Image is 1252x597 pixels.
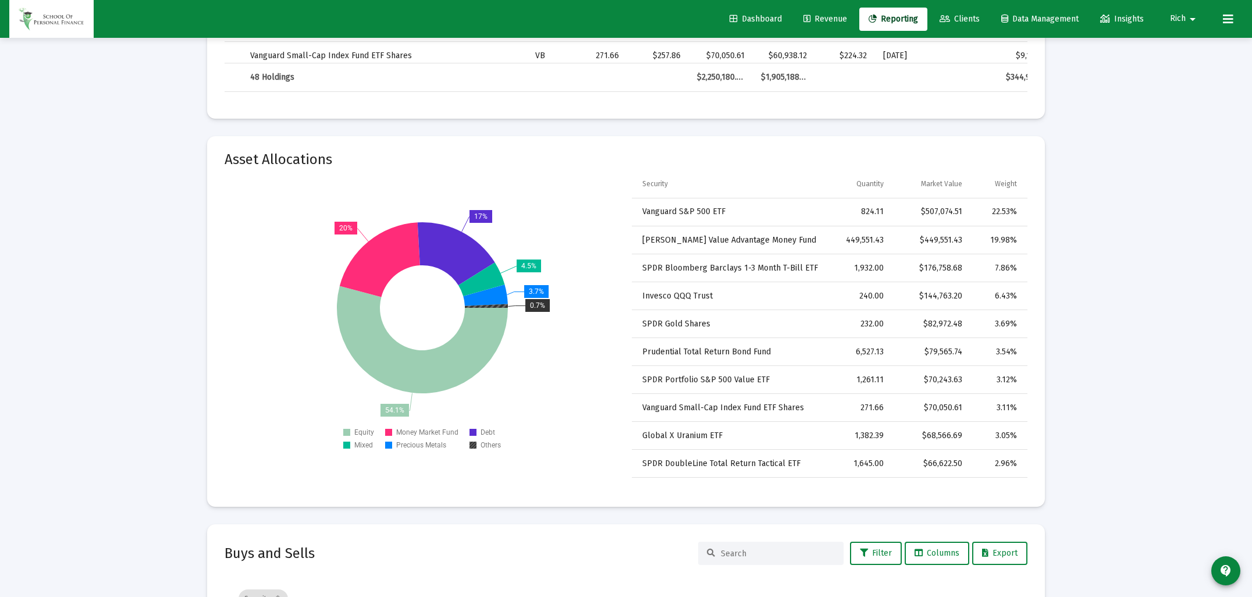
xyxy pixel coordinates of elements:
[979,318,1017,330] div: 3.69%
[831,394,892,422] td: 271.66
[831,422,892,450] td: 1,382.39
[979,402,1017,414] div: 3.11%
[831,170,892,198] td: Column Quantity
[1100,14,1144,24] span: Insights
[995,179,1017,189] div: Weight
[530,301,545,310] text: 0.7%
[632,170,831,198] td: Column Security
[979,290,1017,302] div: 6.43%
[860,548,892,558] span: Filter
[930,8,989,31] a: Clients
[697,72,745,83] div: $2,250,180.52
[892,422,970,450] td: $68,566.69
[831,198,892,226] td: 824.11
[803,14,847,24] span: Revenue
[697,50,745,62] div: $70,050.61
[250,72,519,83] div: 48 Holdings
[632,198,831,226] td: Vanguard S&P 500 ETF
[635,50,681,62] div: $257.86
[892,394,970,422] td: $70,050.61
[632,394,831,422] td: Vanguard Small-Cap Index Fund ETF Shares
[720,8,791,31] a: Dashboard
[970,170,1027,198] td: Column Weight
[831,366,892,394] td: 1,261.11
[474,212,488,221] text: 17%
[529,287,544,296] text: 3.7%
[1156,7,1214,30] button: Rich
[850,542,902,565] button: Filter
[972,542,1027,565] button: Export
[892,226,970,254] td: $449,551.43
[730,14,782,24] span: Dashboard
[915,548,959,558] span: Columns
[632,366,831,394] td: SPDR Portfolio S&P 500 Value ETF
[892,254,970,282] td: $176,758.68
[761,72,807,83] div: $1,905,188.32
[632,310,831,338] td: SPDR Gold Shares
[979,206,1017,218] div: 22.53%
[962,50,1050,62] div: $9,112.49
[1219,564,1233,578] mat-icon: contact_support
[396,441,446,449] text: Precious Metals
[242,42,527,70] td: Vanguard Small-Cap Index Fund ETF Shares
[589,50,618,62] div: 271.66
[632,170,1027,478] div: Data grid
[979,346,1017,358] div: 3.54%
[385,406,404,414] text: 54.1%
[632,282,831,310] td: Invesco QQQ Trust
[1001,14,1079,24] span: Data Management
[962,72,1050,83] div: $344,992.20
[892,366,970,394] td: $70,243.63
[859,8,927,31] a: Reporting
[921,179,962,189] div: Market Value
[831,310,892,338] td: 232.00
[18,8,85,31] img: Dashboard
[396,428,458,436] text: Money Market Fund
[1186,8,1200,31] mat-icon: arrow_drop_down
[892,198,970,226] td: $507,074.51
[892,310,970,338] td: $82,972.48
[1170,14,1186,24] span: Rich
[632,254,831,282] td: SPDR Bloomberg Barclays 1-3 Month T-Bill ETF
[905,542,969,565] button: Columns
[721,549,835,559] input: Search
[632,450,831,478] td: SPDR DoubleLine Total Return Tactical ETF
[979,374,1017,386] div: 3.12%
[225,154,332,165] mat-card-title: Asset Allocations
[979,234,1017,246] div: 19.98%
[979,430,1017,442] div: 3.05%
[831,254,892,282] td: 1,932.00
[823,50,867,62] div: $224.32
[992,8,1088,31] a: Data Management
[527,42,581,70] td: VB
[982,548,1018,558] span: Export
[856,179,884,189] div: Quantity
[869,14,918,24] span: Reporting
[883,50,945,62] div: [DATE]
[481,428,495,436] text: Debt
[632,338,831,366] td: Prudential Total Return Bond Fund
[892,338,970,366] td: $79,565.74
[642,179,668,189] div: Security
[339,224,353,232] text: 20%
[892,282,970,310] td: $144,763.20
[354,428,374,436] text: Equity
[940,14,980,24] span: Clients
[831,338,892,366] td: 6,527.13
[354,441,373,449] text: Mixed
[831,450,892,478] td: 1,645.00
[892,450,970,478] td: $66,622.50
[892,170,970,198] td: Column Market Value
[632,226,831,254] td: [PERSON_NAME] Value Advantage Money Fund
[521,262,536,270] text: 4.5%
[761,50,807,62] div: $60,938.12
[979,262,1017,274] div: 7.86%
[794,8,856,31] a: Revenue
[979,458,1017,470] div: 2.96%
[632,422,831,450] td: Global X Uranium ETF
[481,441,501,449] text: Others
[831,282,892,310] td: 240.00
[225,544,315,563] h2: Buys and Sells
[831,226,892,254] td: 449,551.43
[1091,8,1153,31] a: Insights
